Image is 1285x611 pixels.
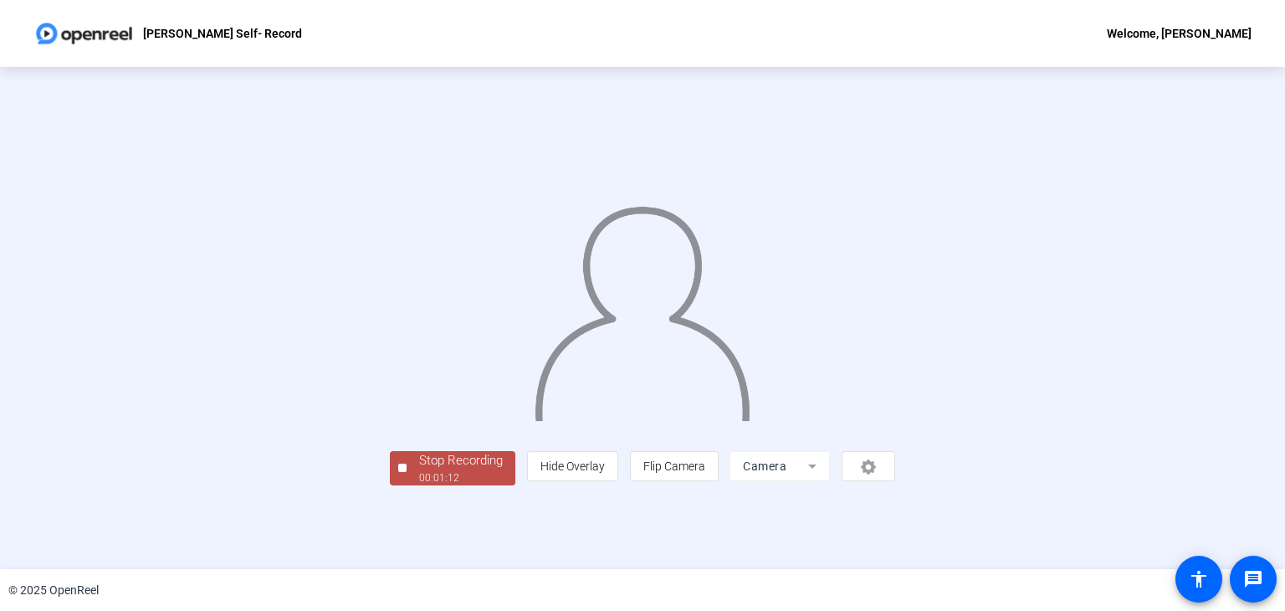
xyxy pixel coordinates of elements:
[630,451,719,481] button: Flip Camera
[8,582,99,599] div: © 2025 OpenReel
[1107,23,1252,44] div: Welcome, [PERSON_NAME]
[419,470,503,485] div: 00:01:12
[143,23,302,44] p: [PERSON_NAME] Self- Record
[390,451,515,485] button: Stop Recording00:01:12
[527,451,618,481] button: Hide Overlay
[1189,569,1209,589] mat-icon: accessibility
[533,193,751,421] img: overlay
[540,460,605,473] span: Hide Overlay
[1243,569,1263,589] mat-icon: message
[419,451,503,470] div: Stop Recording
[643,460,705,473] span: Flip Camera
[33,17,135,50] img: OpenReel logo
